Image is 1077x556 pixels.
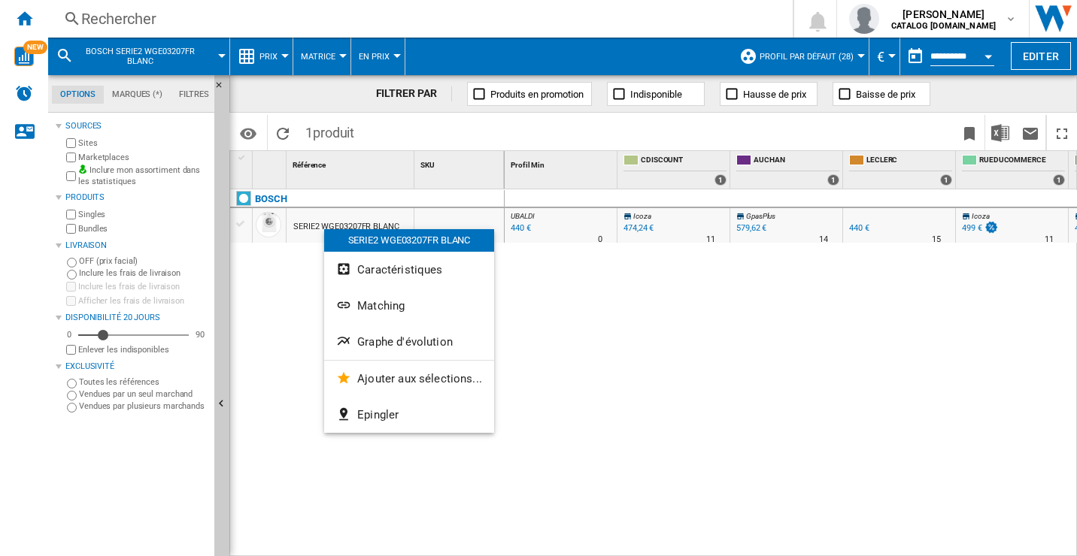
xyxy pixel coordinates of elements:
button: Epingler... [324,397,494,433]
button: Matching [324,288,494,324]
span: Matching [357,299,405,313]
button: Graphe d'évolution [324,324,494,360]
div: SERIE2 WGE03207FR BLANC [324,229,494,252]
span: Caractéristiques [357,263,442,276]
span: Ajouter aux sélections... [357,372,482,385]
button: Caractéristiques [324,252,494,288]
span: Graphe d'évolution [357,335,453,349]
button: Ajouter aux sélections... [324,361,494,397]
span: Epingler [357,408,399,422]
